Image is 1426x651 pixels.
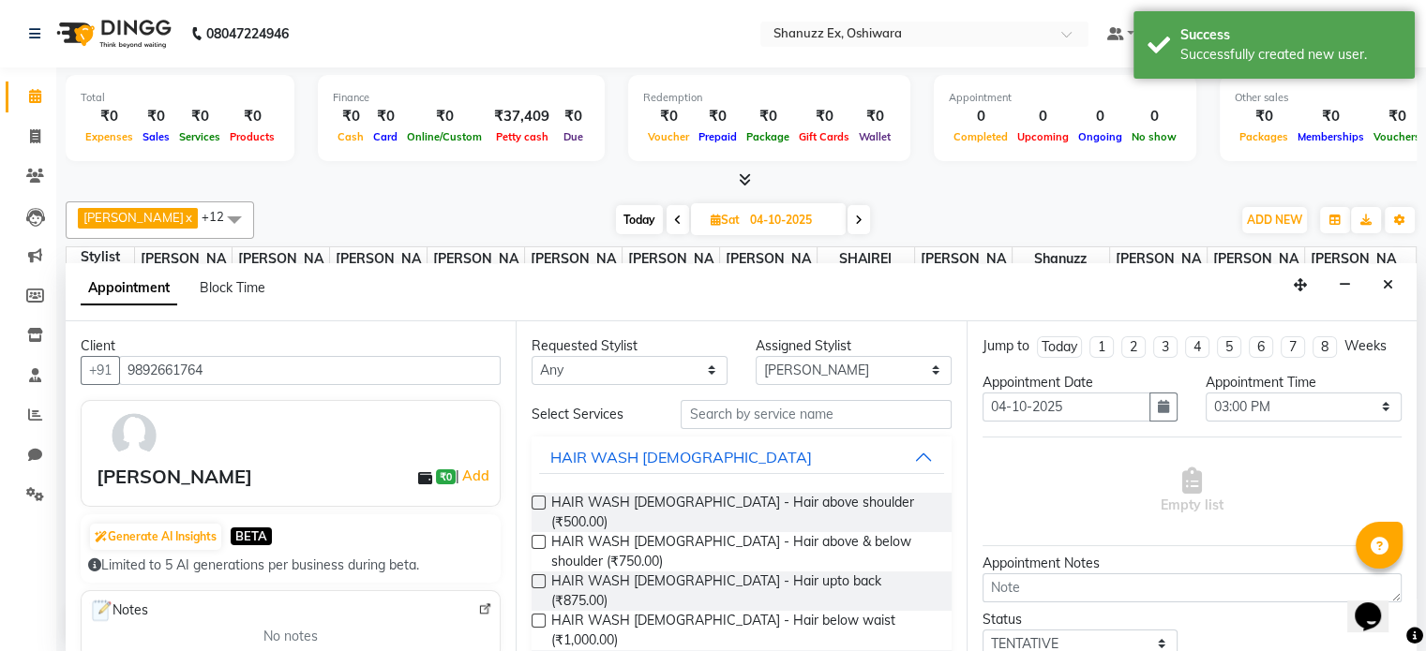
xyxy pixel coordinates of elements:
input: yyyy-mm-dd [983,392,1151,422]
span: | [456,465,492,487]
img: avatar [107,408,161,463]
span: No show [1127,130,1181,143]
a: Add [459,465,492,487]
span: [PERSON_NAME] [623,247,719,290]
li: 4 [1185,336,1209,358]
li: 2 [1121,336,1146,358]
div: Status [983,610,1178,629]
li: 6 [1249,336,1273,358]
div: Success [1180,25,1401,45]
div: ₹0 [557,106,590,127]
div: Stylist [67,247,134,267]
a: x [184,210,192,225]
span: [PERSON_NAME] [1305,247,1403,290]
input: 2025-10-04 [744,206,838,234]
div: 0 [949,106,1013,127]
span: [PERSON_NAME] [428,247,524,290]
div: ₹0 [694,106,742,127]
input: Search by Name/Mobile/Email/Code [119,356,501,385]
span: [PERSON_NAME] [525,247,622,290]
span: Memberships [1293,130,1369,143]
span: [PERSON_NAME] [83,210,184,225]
span: Services [174,130,225,143]
li: 8 [1313,336,1337,358]
li: 1 [1089,336,1114,358]
div: ₹0 [854,106,895,127]
span: Shanuzz Salon, [PERSON_NAME] [1013,247,1109,330]
div: Client [81,336,501,356]
b: 08047224946 [206,7,289,60]
div: ₹37,409 [487,106,557,127]
div: 0 [1073,106,1127,127]
input: Search by service name [681,400,951,429]
span: Prepaid [694,130,742,143]
div: ₹0 [1235,106,1293,127]
span: HAIR WASH [DEMOGRAPHIC_DATA] - Hair above & below shoulder (₹750.00) [551,532,936,571]
button: Generate AI Insights [90,524,221,550]
button: HAIR WASH [DEMOGRAPHIC_DATA] [539,440,943,474]
span: Vouchers [1369,130,1425,143]
span: Sales [138,130,174,143]
span: Package [742,130,794,143]
div: 0 [1127,106,1181,127]
span: [PERSON_NAME] [720,247,817,290]
span: Gift Cards [794,130,854,143]
span: Packages [1235,130,1293,143]
iframe: chat widget [1347,576,1407,632]
div: ₹0 [402,106,487,127]
span: HAIR WASH [DEMOGRAPHIC_DATA] - Hair above shoulder (₹500.00) [551,493,936,532]
span: Wallet [854,130,895,143]
div: ₹0 [643,106,694,127]
div: HAIR WASH [DEMOGRAPHIC_DATA] [550,446,812,468]
div: Requested Stylist [532,336,728,356]
span: SHAIREI [818,247,914,271]
div: Finance [333,90,590,106]
span: Cash [333,130,368,143]
span: [PERSON_NAME] [330,247,427,290]
div: Assigned Stylist [756,336,952,356]
span: HAIR WASH [DEMOGRAPHIC_DATA] - Hair below waist (₹1,000.00) [551,611,936,650]
img: logo [48,7,176,60]
span: Notes [89,599,148,623]
div: Appointment Time [1206,373,1402,392]
div: ₹0 [742,106,794,127]
div: Successfully created new user. [1180,45,1401,65]
div: ₹0 [174,106,225,127]
span: Sat [706,213,744,227]
div: ₹0 [368,106,402,127]
span: Due [559,130,588,143]
li: 7 [1281,336,1305,358]
span: Products [225,130,279,143]
div: ₹0 [225,106,279,127]
span: Ongoing [1073,130,1127,143]
div: Limited to 5 AI generations per business during beta. [88,555,493,575]
span: [PERSON_NAME] [135,247,232,290]
span: Block Time [200,279,265,296]
div: Total [81,90,279,106]
span: Card [368,130,402,143]
button: ADD NEW [1242,207,1307,233]
span: Upcoming [1013,130,1073,143]
li: 5 [1217,336,1241,358]
span: +12 [202,209,238,224]
span: Empty list [1161,467,1223,515]
span: Completed [949,130,1013,143]
button: Close [1374,271,1402,300]
div: Today [1042,337,1077,357]
div: Appointment Notes [983,554,1402,573]
span: [PERSON_NAME] [1208,247,1304,290]
span: ADD NEW [1247,213,1302,227]
span: Expenses [81,130,138,143]
span: [PERSON_NAME] [233,247,329,290]
div: ₹0 [794,106,854,127]
span: Petty cash [491,130,553,143]
button: +91 [81,356,120,385]
div: ₹0 [81,106,138,127]
div: ₹0 [1293,106,1369,127]
div: Weeks [1344,336,1387,356]
span: Voucher [643,130,694,143]
div: Appointment [949,90,1181,106]
span: No notes [263,627,318,646]
span: Today [616,205,663,234]
span: ₹0 [436,469,456,484]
